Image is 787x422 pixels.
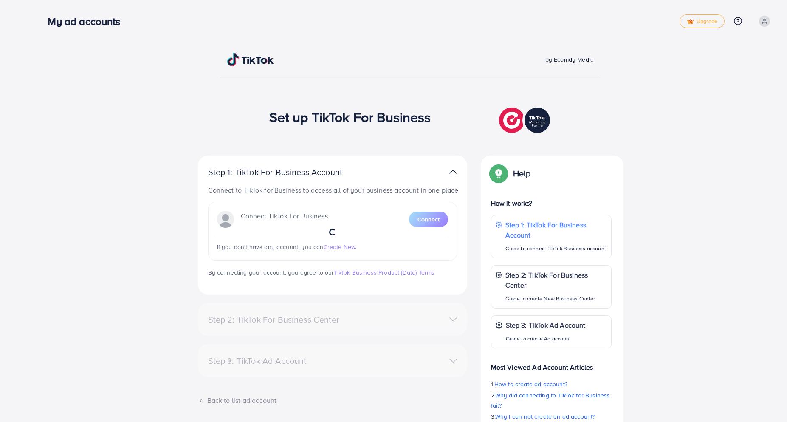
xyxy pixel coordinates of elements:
img: TikTok partner [499,105,552,135]
h3: My ad accounts [48,15,127,28]
p: Help [513,168,531,178]
span: Upgrade [687,18,717,25]
img: TikTok [227,53,274,66]
p: 2. [491,390,612,411]
p: 3. [491,411,612,422]
p: Guide to create Ad account [506,334,586,344]
img: TikTok partner [449,166,457,178]
h1: Set up TikTok For Business [269,109,431,125]
p: Most Viewed Ad Account Articles [491,355,612,372]
span: How to create ad account? [494,380,567,388]
img: Popup guide [491,166,506,181]
a: tickUpgrade [680,14,725,28]
p: Guide to connect TikTok Business account [505,244,607,254]
span: by Ecomdy Media [545,55,594,64]
p: Step 3: TikTok Ad Account [506,320,586,330]
img: tick [687,19,694,25]
span: Why I can not create an ad account? [495,412,595,421]
p: Step 1: TikTok For Business Account [208,167,370,177]
div: Back to list ad account [198,396,467,405]
p: How it works? [491,198,612,208]
p: Step 2: TikTok For Business Center [505,270,607,290]
span: Why did connecting to TikTok for Business fail? [491,391,610,410]
p: Step 1: TikTok For Business Account [505,220,607,240]
p: 1. [491,379,612,389]
p: Guide to create New Business Center [505,294,607,304]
